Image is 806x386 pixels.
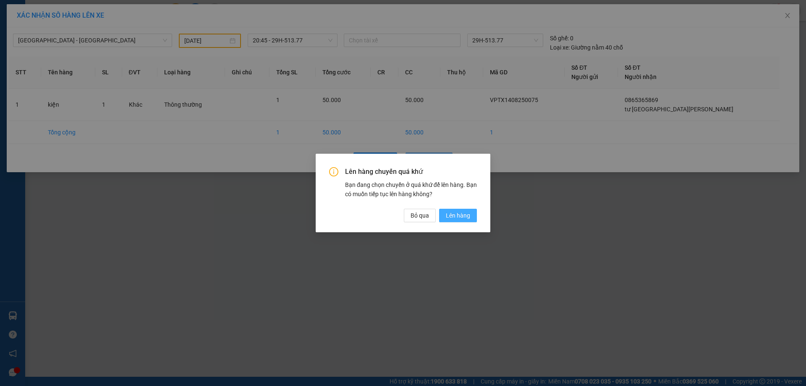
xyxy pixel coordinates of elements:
span: Lên hàng [446,211,470,220]
div: Bạn đang chọn chuyến ở quá khứ để lên hàng. Bạn có muốn tiếp tục lên hàng không? [345,180,477,199]
button: Lên hàng [439,209,477,222]
span: Bỏ qua [411,211,429,220]
button: Bỏ qua [404,209,436,222]
span: Lên hàng chuyến quá khứ [345,167,477,176]
span: info-circle [329,167,338,176]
